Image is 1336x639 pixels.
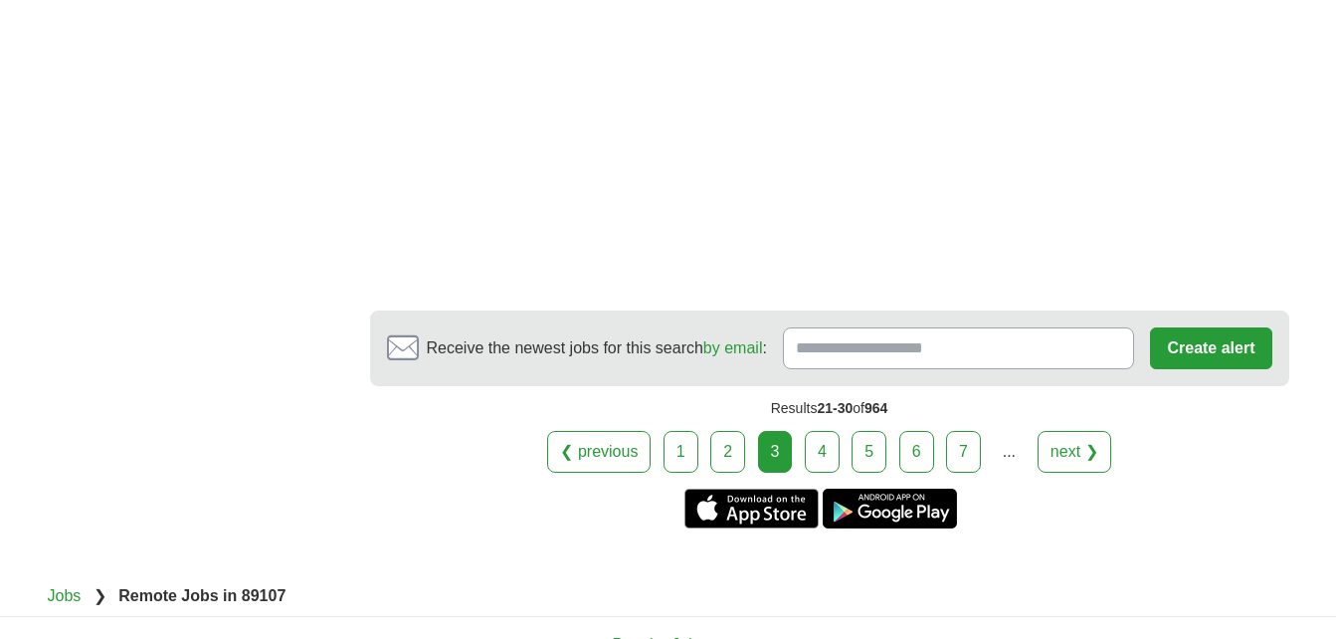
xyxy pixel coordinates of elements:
strong: Remote Jobs in 89107 [118,587,286,604]
a: by email [703,339,763,356]
a: 5 [852,431,886,473]
span: 21-30 [817,400,853,416]
a: Jobs [48,587,82,604]
a: 7 [946,431,981,473]
span: ❯ [94,587,106,604]
div: 3 [758,431,793,473]
span: Receive the newest jobs for this search : [427,336,767,360]
button: Create alert [1150,327,1271,369]
a: next ❯ [1038,431,1111,473]
a: 1 [664,431,698,473]
a: Get the iPhone app [684,489,819,529]
span: 964 [864,400,887,416]
a: 6 [899,431,934,473]
a: 2 [710,431,745,473]
div: Results of [370,386,1289,431]
a: 4 [805,431,840,473]
div: ... [989,432,1029,472]
a: Get the Android app [823,489,957,529]
a: ❮ previous [547,431,651,473]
